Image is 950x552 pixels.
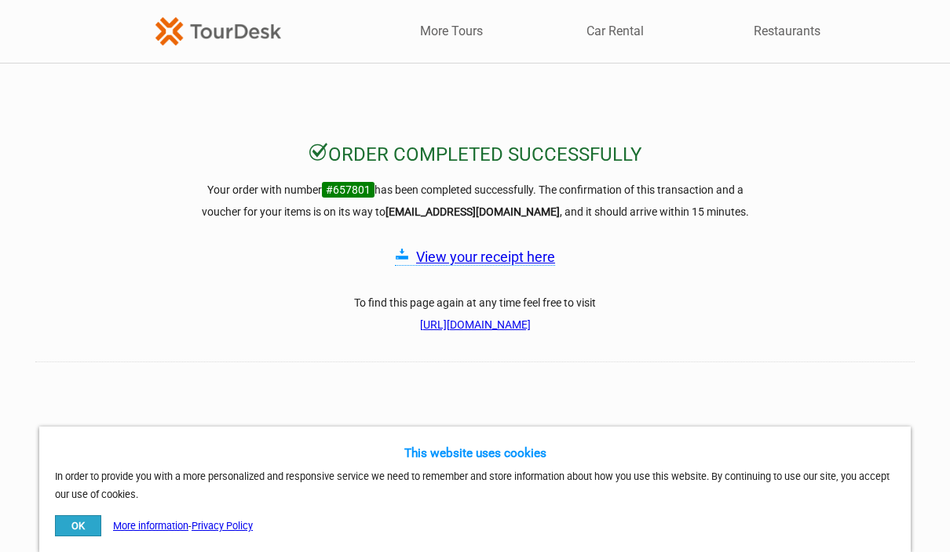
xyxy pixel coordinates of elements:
a: Privacy Policy [192,520,253,532]
h5: This website uses cookies [192,442,758,464]
a: [URL][DOMAIN_NAME] [420,318,531,331]
span: #657801 [322,182,375,198]
h3: To find this page again at any time feel free to visit [192,292,758,336]
button: OK [55,515,101,536]
a: More Tours [420,23,483,40]
a: View your receipt here [416,249,555,265]
a: Car Rental [586,23,644,40]
h3: Your order with number has been completed successfully. The confirmation of this transaction and ... [192,179,758,223]
img: TourDesk-logo-td-orange-v1.png [155,17,281,45]
div: In order to provide you with a more personalized and responsive service we need to remember and s... [39,427,911,552]
div: - [55,515,253,536]
strong: [EMAIL_ADDRESS][DOMAIN_NAME] [385,205,560,218]
a: Restaurants [754,23,820,40]
a: More information [113,520,188,532]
